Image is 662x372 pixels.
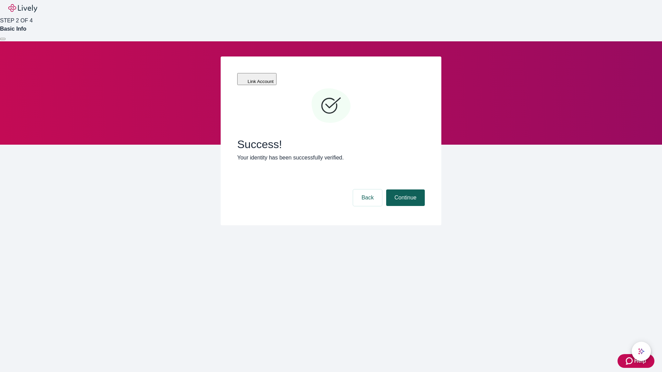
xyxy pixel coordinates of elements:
[634,357,646,365] span: Help
[626,357,634,365] svg: Zendesk support icon
[638,348,645,355] svg: Lively AI Assistant
[237,138,425,151] span: Success!
[632,342,651,361] button: chat
[618,354,654,368] button: Zendesk support iconHelp
[237,73,277,85] button: Link Account
[386,189,425,206] button: Continue
[237,154,425,162] p: Your identity has been successfully verified.
[353,189,382,206] button: Back
[310,85,352,127] svg: Checkmark icon
[8,4,37,12] img: Lively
